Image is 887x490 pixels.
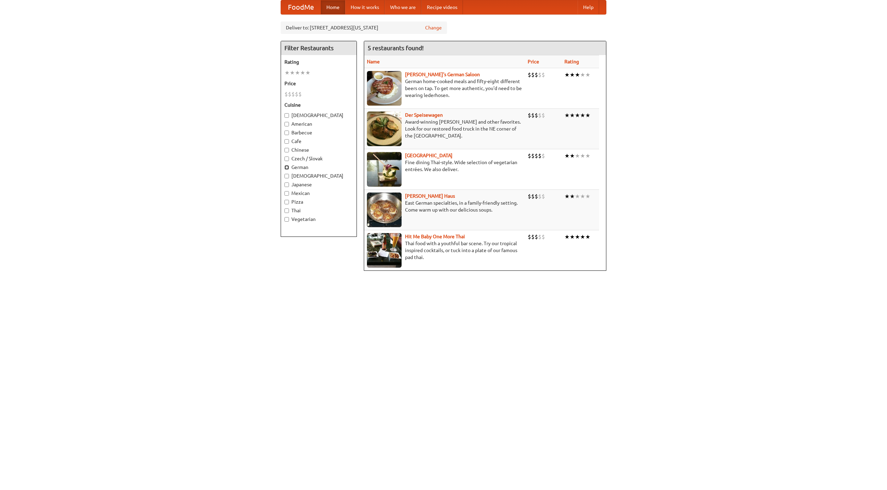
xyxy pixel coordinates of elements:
label: Pizza [284,198,353,205]
input: Pizza [284,200,289,204]
a: Change [425,24,442,31]
li: ★ [580,233,585,241]
h4: Filter Restaurants [281,41,357,55]
li: ★ [305,69,310,77]
a: [PERSON_NAME]'s German Saloon [405,72,480,77]
label: [DEMOGRAPHIC_DATA] [284,112,353,119]
li: $ [528,233,531,241]
li: $ [538,71,542,79]
a: Name [367,59,380,64]
li: ★ [570,152,575,160]
input: Vegetarian [284,217,289,222]
li: $ [542,193,545,200]
label: Chinese [284,146,353,153]
li: ★ [585,233,590,241]
input: German [284,165,289,170]
li: $ [531,152,535,160]
li: ★ [284,69,290,77]
li: ★ [580,152,585,160]
ng-pluralize: 5 restaurants found! [368,45,424,51]
p: Fine dining Thai-style. Wide selection of vegetarian entrées. We also deliver. [367,159,522,173]
li: $ [291,90,295,98]
li: ★ [580,193,585,200]
li: ★ [580,112,585,119]
li: ★ [570,233,575,241]
li: $ [542,112,545,119]
p: German home-cooked meals and fifty-eight different beers on tap. To get more authentic, you'd nee... [367,78,522,99]
input: Cafe [284,139,289,144]
li: ★ [575,112,580,119]
a: How it works [345,0,385,14]
label: Japanese [284,181,353,188]
li: $ [528,112,531,119]
li: ★ [575,193,580,200]
label: Barbecue [284,129,353,136]
img: speisewagen.jpg [367,112,402,146]
li: ★ [564,233,570,241]
li: ★ [585,152,590,160]
li: ★ [295,69,300,77]
li: $ [531,71,535,79]
li: ★ [585,71,590,79]
a: [GEOGRAPHIC_DATA] [405,153,453,158]
img: babythai.jpg [367,233,402,268]
li: $ [538,233,542,241]
a: Hit Me Baby One More Thai [405,234,465,239]
li: ★ [290,69,295,77]
div: Deliver to: [STREET_ADDRESS][US_STATE] [281,21,447,34]
li: $ [528,71,531,79]
input: Czech / Slovak [284,157,289,161]
label: American [284,121,353,127]
label: Thai [284,207,353,214]
a: FoodMe [281,0,321,14]
li: $ [288,90,291,98]
li: ★ [585,193,590,200]
li: ★ [564,152,570,160]
input: [DEMOGRAPHIC_DATA] [284,174,289,178]
img: kohlhaus.jpg [367,193,402,227]
li: ★ [570,71,575,79]
input: Mexican [284,191,289,196]
li: $ [542,152,545,160]
p: East German specialties, in a family-friendly setting. Come warm up with our delicious soups. [367,199,522,213]
input: Barbecue [284,131,289,135]
li: ★ [580,71,585,79]
label: Vegetarian [284,216,353,223]
li: $ [535,193,538,200]
li: $ [538,112,542,119]
a: [PERSON_NAME] Haus [405,193,455,199]
li: ★ [300,69,305,77]
li: $ [528,152,531,160]
li: $ [535,233,538,241]
b: Der Speisewagen [405,112,443,118]
a: Help [578,0,599,14]
input: Japanese [284,182,289,187]
input: American [284,122,289,126]
li: ★ [564,112,570,119]
li: $ [284,90,288,98]
label: German [284,164,353,171]
li: $ [542,233,545,241]
li: $ [531,233,535,241]
a: Home [321,0,345,14]
h5: Cuisine [284,101,353,108]
input: Thai [284,208,289,213]
label: Mexican [284,190,353,197]
li: $ [295,90,298,98]
li: ★ [570,193,575,200]
input: Chinese [284,148,289,152]
li: $ [542,71,545,79]
a: Recipe videos [421,0,463,14]
a: Who we are [385,0,421,14]
img: satay.jpg [367,152,402,187]
a: Price [528,59,539,64]
li: ★ [564,71,570,79]
img: esthers.jpg [367,71,402,106]
a: Rating [564,59,579,64]
li: ★ [570,112,575,119]
label: Czech / Slovak [284,155,353,162]
li: ★ [575,233,580,241]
